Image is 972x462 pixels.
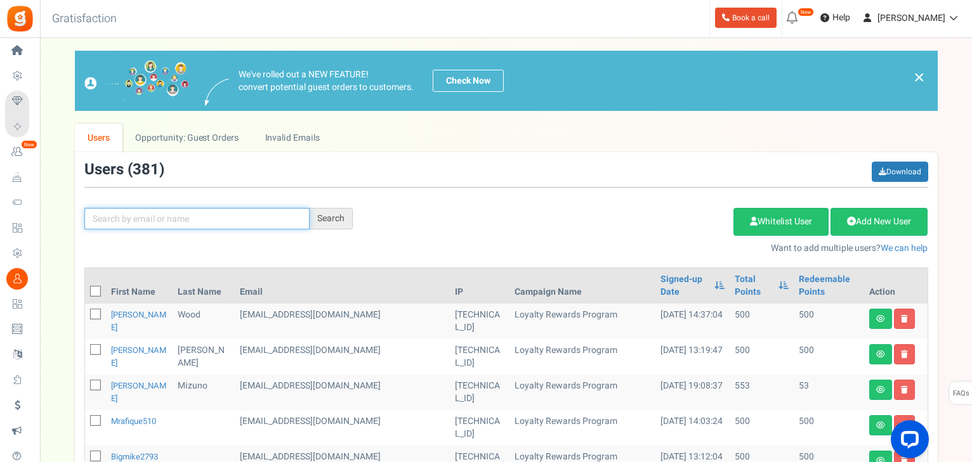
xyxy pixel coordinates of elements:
[84,60,189,101] img: images
[84,162,164,178] h3: Users ( )
[877,11,945,25] span: [PERSON_NAME]
[235,375,450,410] td: customer
[655,304,730,339] td: [DATE] 14:37:04
[433,70,504,92] a: Check Now
[655,410,730,446] td: [DATE] 14:03:24
[715,8,777,28] a: Book a call
[173,268,235,304] th: Last Name
[111,415,156,427] a: mrafique510
[901,386,908,394] i: Delete user
[655,339,730,375] td: [DATE] 13:19:47
[252,124,332,152] a: Invalid Emails
[5,141,34,163] a: New
[122,124,251,152] a: Opportunity: Guest Orders
[799,273,859,298] a: Redeemable Points
[372,242,928,255] p: Want to add multiple users?
[173,339,235,375] td: [PERSON_NAME]
[794,304,864,339] td: 500
[730,375,794,410] td: 553
[450,268,509,304] th: IP
[173,304,235,339] td: Wood
[509,375,655,410] td: Loyalty Rewards Program
[864,268,928,304] th: Action
[655,375,730,410] td: [DATE] 19:08:37
[235,339,450,375] td: [EMAIL_ADDRESS][DOMAIN_NAME]
[133,158,159,181] span: 381
[509,268,655,304] th: Campaign Name
[794,410,864,446] td: 500
[310,208,353,229] div: Search
[914,70,925,85] a: ×
[111,344,166,369] a: [PERSON_NAME]
[235,304,450,339] td: [EMAIL_ADDRESS][DOMAIN_NAME]
[450,375,509,410] td: [TECHNICAL_ID]
[730,304,794,339] td: 500
[450,410,509,446] td: [TECHNICAL_ID]
[901,315,908,323] i: Delete user
[794,339,864,375] td: 500
[733,208,829,236] a: Whitelist User
[509,339,655,375] td: Loyalty Rewards Program
[872,162,928,182] a: Download
[450,304,509,339] td: [TECHNICAL_ID]
[75,124,123,152] a: Users
[111,380,166,404] a: [PERSON_NAME]
[730,410,794,446] td: 500
[173,375,235,410] td: Mizuno
[881,241,928,255] a: We can help
[794,375,864,410] td: 53
[876,386,885,394] i: View details
[111,309,166,333] a: [PERSON_NAME]
[509,410,655,446] td: Loyalty Rewards Program
[831,208,928,236] a: Add New User
[235,410,450,446] td: customer
[509,304,655,339] td: Loyalty Rewards Program
[450,339,509,375] td: [TECHNICAL_ID]
[84,208,310,229] input: Search by email or name
[205,79,229,106] img: images
[876,350,885,358] i: View details
[815,8,855,28] a: Help
[829,11,850,24] span: Help
[235,268,450,304] th: Email
[901,350,908,358] i: Delete user
[21,140,37,149] em: New
[730,339,794,375] td: 500
[6,4,34,33] img: Gratisfaction
[38,6,131,32] h3: Gratisfaction
[239,68,414,94] p: We've rolled out a NEW FEATURE! convert potential guest orders to customers.
[735,273,772,298] a: Total Points
[660,273,708,298] a: Signed-up Date
[798,8,814,16] em: New
[952,382,969,406] span: FAQs
[106,268,173,304] th: First Name
[876,421,885,429] i: View details
[876,315,885,323] i: View details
